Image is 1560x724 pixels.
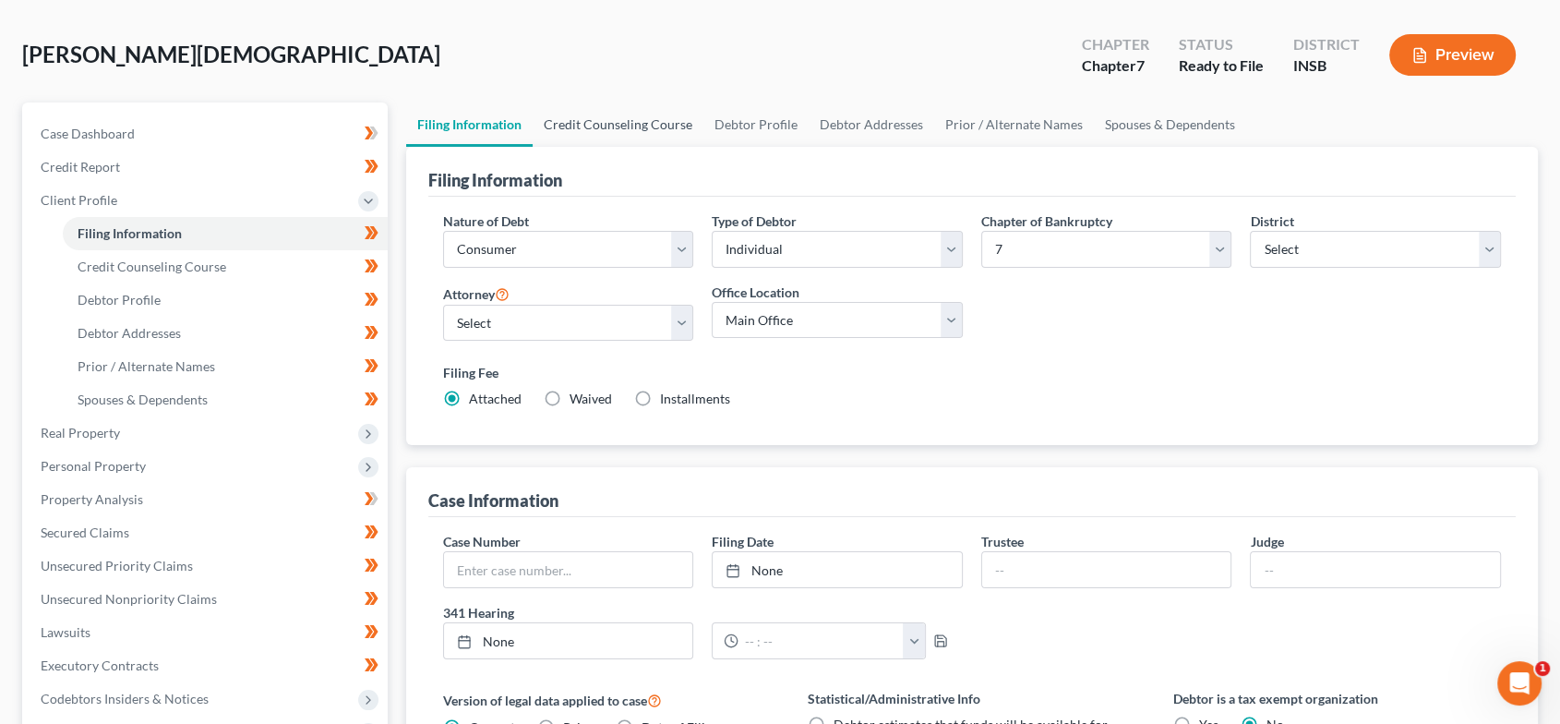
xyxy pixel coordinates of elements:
a: Credit Counseling Course [63,250,388,284]
div: Status [1179,34,1264,55]
span: Spouses & Dependents [78,392,208,407]
a: None [713,552,962,587]
input: -- : -- [738,623,904,658]
div: Case Information [428,489,558,512]
a: Unsecured Priority Claims [26,549,388,583]
label: Filing Date [712,532,774,551]
span: Credit Counseling Course [78,259,226,274]
div: Chapter [1082,34,1149,55]
label: District [1250,211,1293,231]
a: Credit Report [26,151,388,184]
div: INSB [1293,55,1360,77]
label: Debtor is a tax exempt organization [1173,689,1502,708]
input: -- [982,552,1231,587]
a: None [444,623,693,658]
button: Preview [1389,34,1516,76]
a: Debtor Profile [703,103,809,147]
span: Credit Report [41,159,120,175]
span: Installments [660,391,730,406]
span: Property Analysis [41,491,143,507]
iframe: Intercom live chat [1497,661,1542,706]
div: Ready to File [1179,55,1264,77]
label: Chapter of Bankruptcy [981,211,1112,231]
a: Case Dashboard [26,117,388,151]
label: Version of legal data applied to case [443,689,772,711]
a: Secured Claims [26,516,388,549]
label: Attorney [443,283,510,305]
a: Debtor Addresses [809,103,934,147]
a: Prior / Alternate Names [934,103,1094,147]
span: 7 [1136,56,1145,74]
a: Lawsuits [26,616,388,649]
label: 341 Hearing [434,603,972,622]
span: Unsecured Priority Claims [41,558,193,573]
span: Filing Information [78,225,182,241]
label: Nature of Debt [443,211,529,231]
span: Secured Claims [41,525,129,540]
input: Enter case number... [444,552,693,587]
span: [PERSON_NAME][DEMOGRAPHIC_DATA] [22,41,440,67]
a: Executory Contracts [26,649,388,682]
a: Credit Counseling Course [533,103,703,147]
span: Attached [469,391,522,406]
span: Lawsuits [41,624,90,640]
span: 1 [1535,661,1550,676]
label: Trustee [981,532,1024,551]
a: Spouses & Dependents [1094,103,1246,147]
span: Unsecured Nonpriority Claims [41,591,217,607]
span: Codebtors Insiders & Notices [41,691,209,706]
a: Unsecured Nonpriority Claims [26,583,388,616]
a: Filing Information [63,217,388,250]
a: Property Analysis [26,483,388,516]
input: -- [1251,552,1500,587]
span: Debtor Profile [78,292,161,308]
span: Real Property [41,425,120,440]
label: Judge [1250,532,1283,551]
span: Executory Contracts [41,658,159,673]
a: Debtor Addresses [63,317,388,350]
div: Chapter [1082,55,1149,77]
div: Filing Information [428,169,562,191]
span: Prior / Alternate Names [78,358,215,374]
label: Statistical/Administrative Info [808,689,1136,708]
label: Filing Fee [443,363,1502,382]
a: Prior / Alternate Names [63,350,388,383]
span: Waived [570,391,612,406]
span: Client Profile [41,192,117,208]
label: Office Location [712,283,799,302]
span: Debtor Addresses [78,325,181,341]
span: Case Dashboard [41,126,135,141]
span: Personal Property [41,458,146,474]
label: Case Number [443,532,521,551]
a: Spouses & Dependents [63,383,388,416]
label: Type of Debtor [712,211,797,231]
a: Filing Information [406,103,533,147]
div: District [1293,34,1360,55]
a: Debtor Profile [63,284,388,317]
